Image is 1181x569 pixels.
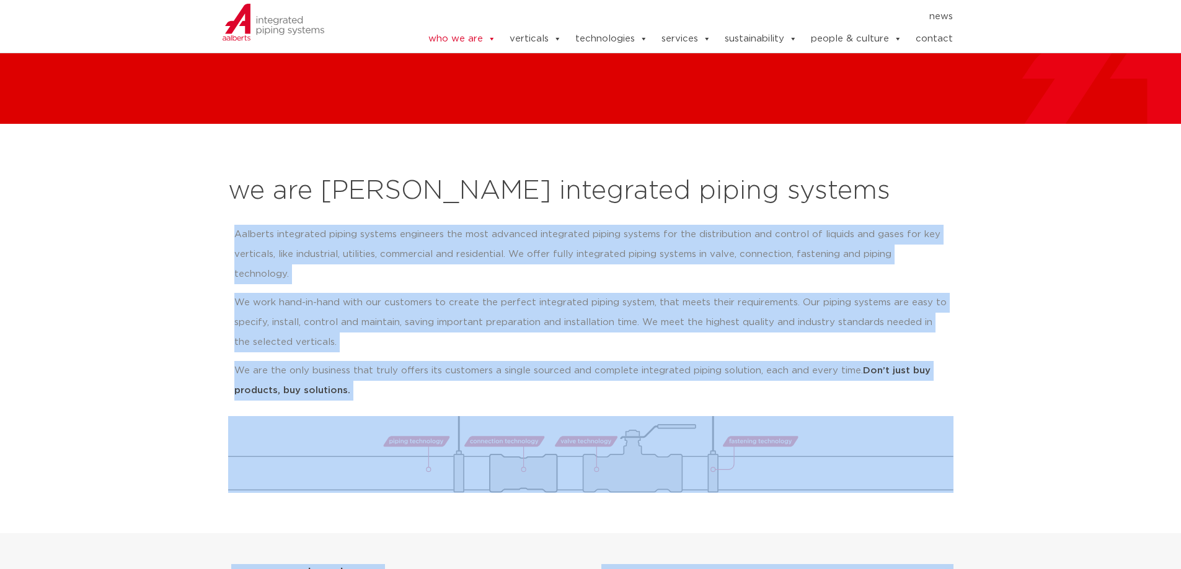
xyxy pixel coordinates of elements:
p: We work hand-in-hand with our customers to create the perfect integrated piping system, that meet... [234,293,947,352]
p: Aalberts integrated piping systems engineers the most advanced integrated piping systems for the ... [234,225,947,284]
a: sustainability [725,27,797,51]
a: contact [916,27,953,51]
a: who we are [428,27,496,51]
a: news [929,7,953,27]
p: We are the only business that truly offers its customers a single sourced and complete integrated... [234,361,947,401]
a: technologies [575,27,648,51]
a: services [661,27,711,51]
h2: we are [PERSON_NAME] integrated piping systems [228,176,953,206]
a: verticals [510,27,562,51]
nav: Menu [391,7,953,27]
a: people & culture [811,27,902,51]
